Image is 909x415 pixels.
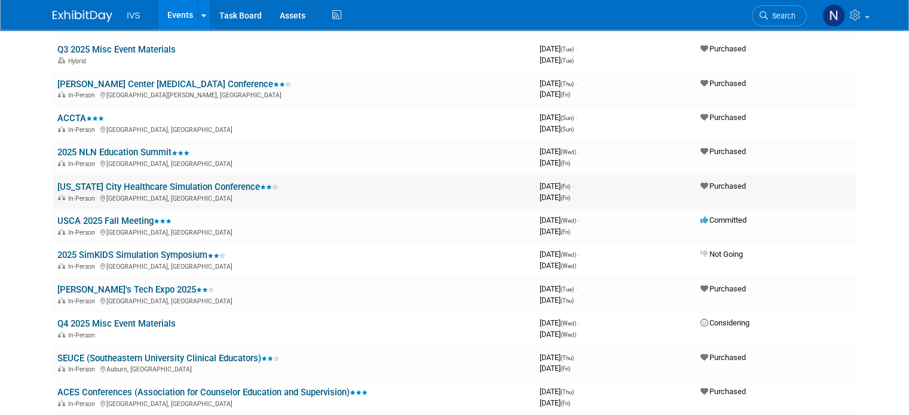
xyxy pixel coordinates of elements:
[540,250,580,259] span: [DATE]
[561,400,570,407] span: (Fri)
[540,296,574,305] span: [DATE]
[57,261,530,270] div: [GEOGRAPHIC_DATA], [GEOGRAPHIC_DATA]
[540,353,577,362] span: [DATE]
[57,398,530,408] div: [GEOGRAPHIC_DATA], [GEOGRAPHIC_DATA]
[68,229,99,236] span: In-Person
[540,182,574,190] span: [DATE]
[561,355,574,361] span: (Thu)
[57,124,530,134] div: [GEOGRAPHIC_DATA], [GEOGRAPHIC_DATA]
[540,79,577,88] span: [DATE]
[540,216,580,225] span: [DATE]
[68,57,90,65] span: Hybrid
[752,5,807,26] a: Search
[700,79,746,88] span: Purchased
[576,79,577,88] span: -
[57,216,172,226] a: USCA 2025 Fall Meeting
[68,297,99,305] span: In-Person
[561,115,574,121] span: (Sun)
[561,297,574,304] span: (Thu)
[58,160,65,166] img: In-Person Event
[561,183,570,190] span: (Fri)
[540,56,574,64] span: [DATE]
[58,365,65,371] img: In-Person Event
[561,229,570,235] span: (Fri)
[572,182,574,190] span: -
[540,90,570,99] span: [DATE]
[540,284,577,293] span: [DATE]
[700,44,746,53] span: Purchased
[68,263,99,270] span: In-Person
[127,11,140,20] span: IVS
[700,387,746,396] span: Purchased
[58,91,65,97] img: In-Person Event
[57,182,278,192] a: [US_STATE] City Healthcare Simulation Conference
[561,217,576,224] span: (Wed)
[58,229,65,235] img: In-Person Event
[540,147,580,156] span: [DATE]
[561,286,574,293] span: (Tue)
[540,158,570,167] span: [DATE]
[561,126,574,133] span: (Sun)
[58,57,65,63] img: Hybrid Event
[68,400,99,408] span: In-Person
[700,284,746,293] span: Purchased
[561,331,576,338] span: (Wed)
[578,250,580,259] span: -
[540,318,580,327] span: [DATE]
[540,124,574,133] span: [DATE]
[57,44,176,55] a: Q3 2025 Misc Event Materials
[578,147,580,156] span: -
[700,353,746,362] span: Purchased
[576,113,577,122] span: -
[57,90,530,99] div: [GEOGRAPHIC_DATA][PERSON_NAME], [GEOGRAPHIC_DATA]
[768,11,795,20] span: Search
[58,400,65,406] img: In-Person Event
[561,320,576,327] span: (Wed)
[540,387,577,396] span: [DATE]
[68,91,99,99] span: In-Person
[57,158,530,168] div: [GEOGRAPHIC_DATA], [GEOGRAPHIC_DATA]
[540,227,570,236] span: [DATE]
[57,147,189,158] a: 2025 NLN Education Summit
[58,263,65,269] img: In-Person Event
[57,250,225,260] a: 2025 SimKIDS Simulation Symposium
[578,216,580,225] span: -
[68,331,99,339] span: In-Person
[57,113,104,124] a: ACCTA
[700,182,746,190] span: Purchased
[540,398,570,407] span: [DATE]
[561,365,570,372] span: (Fri)
[540,261,576,270] span: [DATE]
[540,113,577,122] span: [DATE]
[700,147,746,156] span: Purchased
[576,353,577,362] span: -
[561,149,576,155] span: (Wed)
[53,10,112,22] img: ExhibitDay
[561,251,576,258] span: (Wed)
[57,387,368,398] a: ACES Conferences (Association for Counselor Education and Supervision)
[561,195,570,201] span: (Fri)
[540,364,570,373] span: [DATE]
[540,193,570,202] span: [DATE]
[58,331,65,337] img: In-Person Event
[58,126,65,132] img: In-Person Event
[700,250,743,259] span: Not Going
[57,364,530,373] div: Auburn, [GEOGRAPHIC_DATA]
[68,23,90,31] span: Hybrid
[57,193,530,202] div: [GEOGRAPHIC_DATA], [GEOGRAPHIC_DATA]
[561,389,574,395] span: (Thu)
[58,195,65,201] img: In-Person Event
[561,160,570,167] span: (Fri)
[576,284,577,293] span: -
[57,79,291,90] a: [PERSON_NAME] Center [MEDICAL_DATA] Conference
[576,387,577,396] span: -
[57,318,176,329] a: Q4 2025 Misc Event Materials
[561,91,570,98] span: (Fri)
[578,318,580,327] span: -
[540,330,576,339] span: [DATE]
[700,318,749,327] span: Considering
[57,284,214,295] a: [PERSON_NAME]'s Tech Expo 2025
[57,296,530,305] div: [GEOGRAPHIC_DATA], [GEOGRAPHIC_DATA]
[576,44,577,53] span: -
[68,160,99,168] span: In-Person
